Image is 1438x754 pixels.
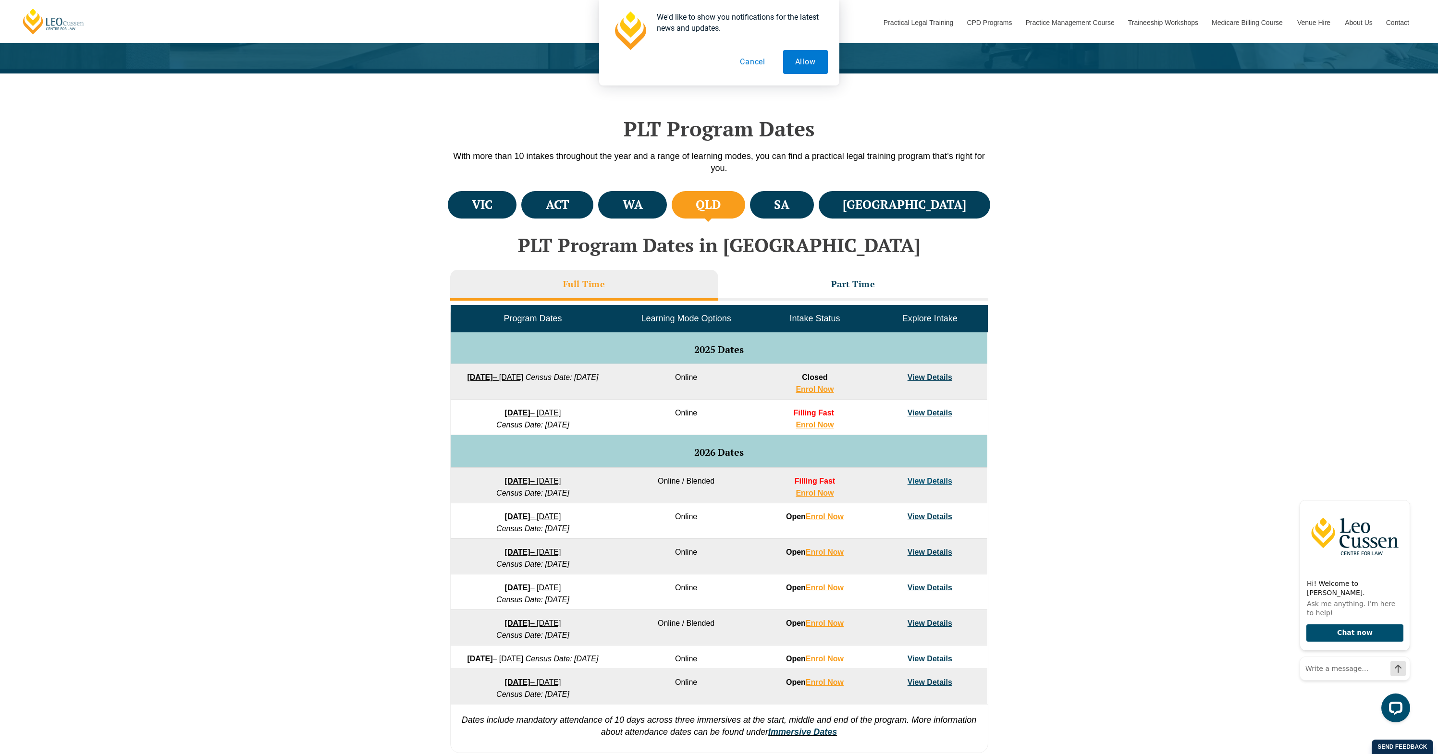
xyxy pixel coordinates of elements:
[694,343,744,356] span: 2025 Dates
[496,524,569,533] em: Census Date: [DATE]
[505,584,530,592] strong: [DATE]
[467,373,492,381] strong: [DATE]
[649,12,828,34] div: We'd like to show you notifications for the latest news and updates.
[462,715,977,737] em: Dates include mandatory attendance of 10 days across three immersives at the start, middle and en...
[795,477,835,485] span: Filling Fast
[505,678,530,686] strong: [DATE]
[505,477,530,485] strong: [DATE]
[496,631,569,639] em: Census Date: [DATE]
[908,512,952,521] a: View Details
[505,512,561,521] a: [DATE]– [DATE]
[611,12,649,50] img: notification icon
[843,197,966,213] h4: [GEOGRAPHIC_DATA]
[504,314,562,323] span: Program Dates
[786,548,844,556] strong: Open
[908,584,952,592] a: View Details
[496,489,569,497] em: Census Date: [DATE]
[505,619,530,627] strong: [DATE]
[505,477,561,485] a: [DATE]– [DATE]
[563,279,605,290] h3: Full Time
[902,314,958,323] span: Explore Intake
[908,655,952,663] a: View Details
[1292,491,1414,730] iframe: LiveChat chat widget
[806,655,844,663] a: Enrol Now
[786,512,844,521] strong: Open
[786,619,844,627] strong: Open
[615,503,757,539] td: Online
[694,446,744,459] span: 2026 Dates
[472,197,492,213] h4: VIC
[783,50,828,74] button: Allow
[505,584,561,592] a: [DATE]– [DATE]
[768,727,837,737] a: Immersive Dates
[774,197,789,213] h4: SA
[615,539,757,574] td: Online
[505,678,561,686] a: [DATE]– [DATE]
[505,512,530,521] strong: [DATE]
[615,669,757,705] td: Online
[789,314,840,323] span: Intake Status
[615,400,757,435] td: Online
[615,645,757,669] td: Online
[908,619,952,627] a: View Details
[802,373,827,381] span: Closed
[908,477,952,485] a: View Details
[806,619,844,627] a: Enrol Now
[526,373,599,381] em: Census Date: [DATE]
[696,197,721,213] h4: QLD
[796,421,834,429] a: Enrol Now
[806,584,844,592] a: Enrol Now
[505,548,530,556] strong: [DATE]
[806,548,844,556] a: Enrol Now
[908,548,952,556] a: View Details
[796,385,834,393] a: Enrol Now
[806,678,844,686] a: Enrol Now
[546,197,569,213] h4: ACT
[505,409,530,417] strong: [DATE]
[445,150,993,174] p: With more than 10 intakes throughout the year and a range of learning modes, you can find a pract...
[496,596,569,604] em: Census Date: [DATE]
[786,678,844,686] strong: Open
[445,117,993,141] h2: PLT Program Dates
[505,548,561,556] a: [DATE]– [DATE]
[908,373,952,381] a: View Details
[728,50,777,74] button: Cancel
[786,584,844,592] strong: Open
[623,197,643,213] h4: WA
[615,468,757,503] td: Online / Blended
[467,655,492,663] strong: [DATE]
[806,512,844,521] a: Enrol Now
[908,678,952,686] a: View Details
[526,655,599,663] em: Census Date: [DATE]
[793,409,834,417] span: Filling Fast
[467,655,523,663] a: [DATE]– [DATE]
[615,364,757,400] td: Online
[505,619,561,627] a: [DATE]– [DATE]
[445,234,993,255] h2: PLT Program Dates in [GEOGRAPHIC_DATA]
[831,279,875,290] h3: Part Time
[505,409,561,417] a: [DATE]– [DATE]
[496,560,569,568] em: Census Date: [DATE]
[615,610,757,645] td: Online / Blended
[467,373,523,381] a: [DATE]– [DATE]
[908,409,952,417] a: View Details
[496,421,569,429] em: Census Date: [DATE]
[641,314,731,323] span: Learning Mode Options
[796,489,834,497] a: Enrol Now
[615,574,757,610] td: Online
[786,655,844,663] strong: Open
[496,690,569,698] em: Census Date: [DATE]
